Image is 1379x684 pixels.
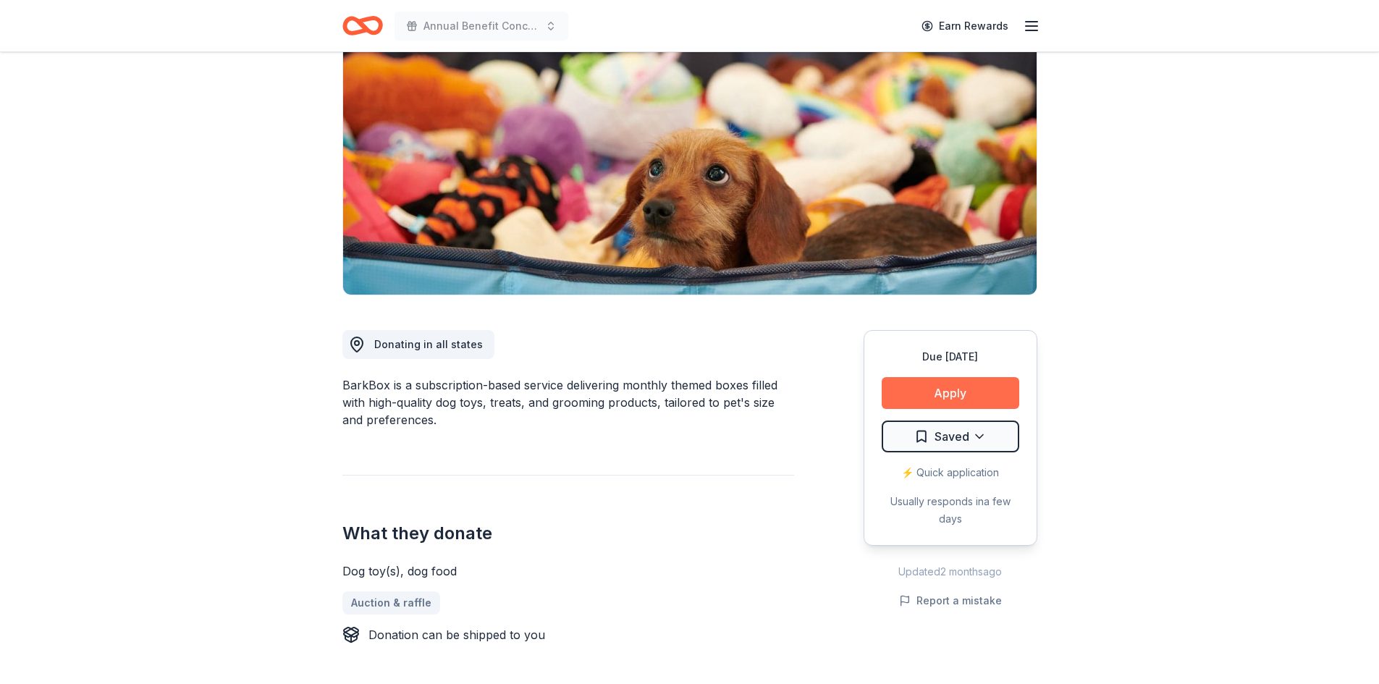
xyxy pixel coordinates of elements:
[882,377,1019,409] button: Apply
[899,592,1002,609] button: Report a mistake
[882,464,1019,481] div: ⚡️ Quick application
[882,421,1019,452] button: Saved
[342,376,794,428] div: BarkBox is a subscription-based service delivering monthly themed boxes filled with high-quality ...
[368,626,545,643] div: Donation can be shipped to you
[395,12,568,41] button: Annual Benefit Concert
[864,563,1037,580] div: Updated 2 months ago
[913,13,1017,39] a: Earn Rewards
[882,493,1019,528] div: Usually responds in a few days
[423,17,539,35] span: Annual Benefit Concert
[882,348,1019,366] div: Due [DATE]
[342,562,794,580] div: Dog toy(s), dog food
[342,591,440,615] a: Auction & raffle
[343,18,1037,295] img: Image for BarkBox
[935,427,969,446] span: Saved
[374,338,483,350] span: Donating in all states
[342,9,383,43] a: Home
[342,522,794,545] h2: What they donate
